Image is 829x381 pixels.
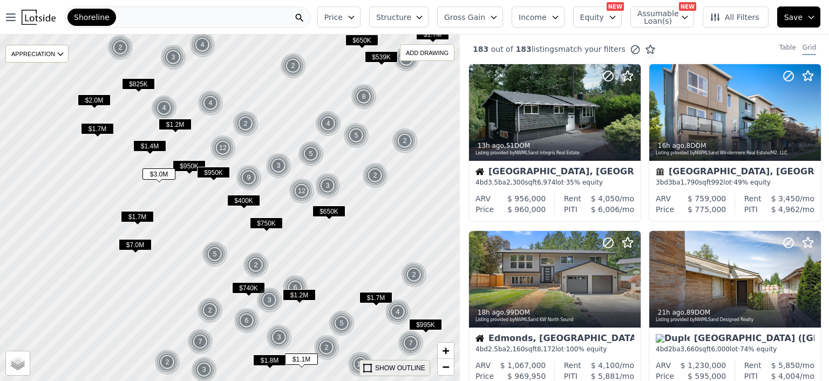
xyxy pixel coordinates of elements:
[392,128,418,154] div: 2
[317,6,361,28] button: Price
[315,173,341,199] div: 3
[173,160,206,176] div: $950K
[5,45,69,63] div: APPRECIATION
[282,275,308,301] div: 6
[234,308,260,334] div: 6
[762,193,814,204] div: /mo
[312,206,345,217] span: $650K
[266,324,293,350] img: g1.png
[314,335,340,360] img: g1.png
[475,334,634,345] div: Edmonds, [GEOGRAPHIC_DATA]
[351,84,377,110] img: g1.png
[688,205,726,214] span: $ 775,000
[266,153,292,179] img: g1.png
[227,195,260,210] div: $400K
[362,162,388,188] div: 2
[197,297,223,323] img: g1.png
[771,372,800,380] span: $ 4,004
[475,150,635,157] div: Listing provided by NWMLS and Integris Real Estate
[512,6,565,28] button: Income
[591,194,620,203] span: $ 4,050
[656,167,814,178] div: [GEOGRAPHIC_DATA], [GEOGRAPHIC_DATA]
[348,351,373,377] div: 13
[784,12,803,23] span: Save
[280,53,306,79] div: 2
[656,167,664,176] img: Townhouse
[681,345,699,353] span: 3,660
[577,204,634,215] div: /mo
[107,35,133,60] div: 2
[351,84,377,110] div: 8
[236,165,262,190] img: g1.png
[460,44,656,55] div: out of listings
[107,35,134,60] img: g1.png
[392,128,418,154] img: g1.png
[283,289,316,301] span: $1.2M
[409,319,442,330] span: $995K
[359,292,392,308] div: $1.7M
[202,241,228,267] div: 5
[250,217,283,233] div: $750K
[656,317,816,323] div: Listing provided by NWMLS and Designed Realty
[744,193,762,204] div: Rent
[154,349,181,375] img: g1.png
[581,193,634,204] div: /mo
[573,6,622,28] button: Equity
[507,194,546,203] span: $ 956,000
[591,372,620,380] span: $ 5,881
[197,167,230,178] span: $950K
[630,6,694,28] button: Assumable Loan(s)
[256,287,282,313] div: 3
[438,359,454,375] a: Zoom out
[478,142,504,149] time: 2025-09-28 03:23
[475,167,484,176] img: House
[443,360,450,373] span: −
[506,345,525,353] span: 2,160
[744,204,758,215] div: PITI
[122,78,155,90] span: $825K
[656,360,671,371] div: ARV
[376,12,411,23] span: Structure
[343,123,370,148] img: g1.png
[398,330,424,356] img: g1.png
[656,178,814,187] div: 3 bd 3 ba sqft lot · 49% equity
[537,345,555,353] span: 8,172
[285,353,318,365] span: $1.1M
[475,141,635,150] div: , 51 DOM
[243,252,269,278] img: g1.png
[475,193,491,204] div: ARV
[475,204,494,215] div: Price
[210,135,236,161] img: g1.png
[189,32,215,58] div: 4
[121,211,154,222] span: $1.7M
[202,241,228,267] img: g1.png
[656,150,816,157] div: Listing provided by NWMLS and Windermere Real Estate/M2, LLC
[398,330,424,356] div: 7
[478,309,504,316] time: 2025-09-27 22:28
[266,153,291,179] div: 3
[681,361,726,370] span: $ 1,230,000
[133,140,166,156] div: $1.4M
[679,2,696,11] div: NEW
[475,178,634,187] div: 4 bd 3.5 ba sqft lot · 35% equity
[771,361,800,370] span: $ 5,850
[711,179,723,186] span: 992
[762,360,814,371] div: /mo
[591,205,620,214] span: $ 6,006
[119,239,152,255] div: $7.0M
[289,178,315,204] div: 12
[416,29,449,40] span: $1.7M
[160,44,187,70] img: g1.png
[564,193,581,204] div: Rent
[591,361,620,370] span: $ 4,100
[232,282,265,294] span: $740K
[656,345,814,353] div: 4 bd 2 ba sqft lot · 74% equity
[385,299,411,325] div: 4
[359,292,392,303] span: $1.7M
[558,44,626,55] span: match your filters
[475,334,484,343] img: House
[285,353,318,369] div: $1.1M
[343,123,369,148] div: 5
[656,204,674,215] div: Price
[329,310,355,336] img: g1.png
